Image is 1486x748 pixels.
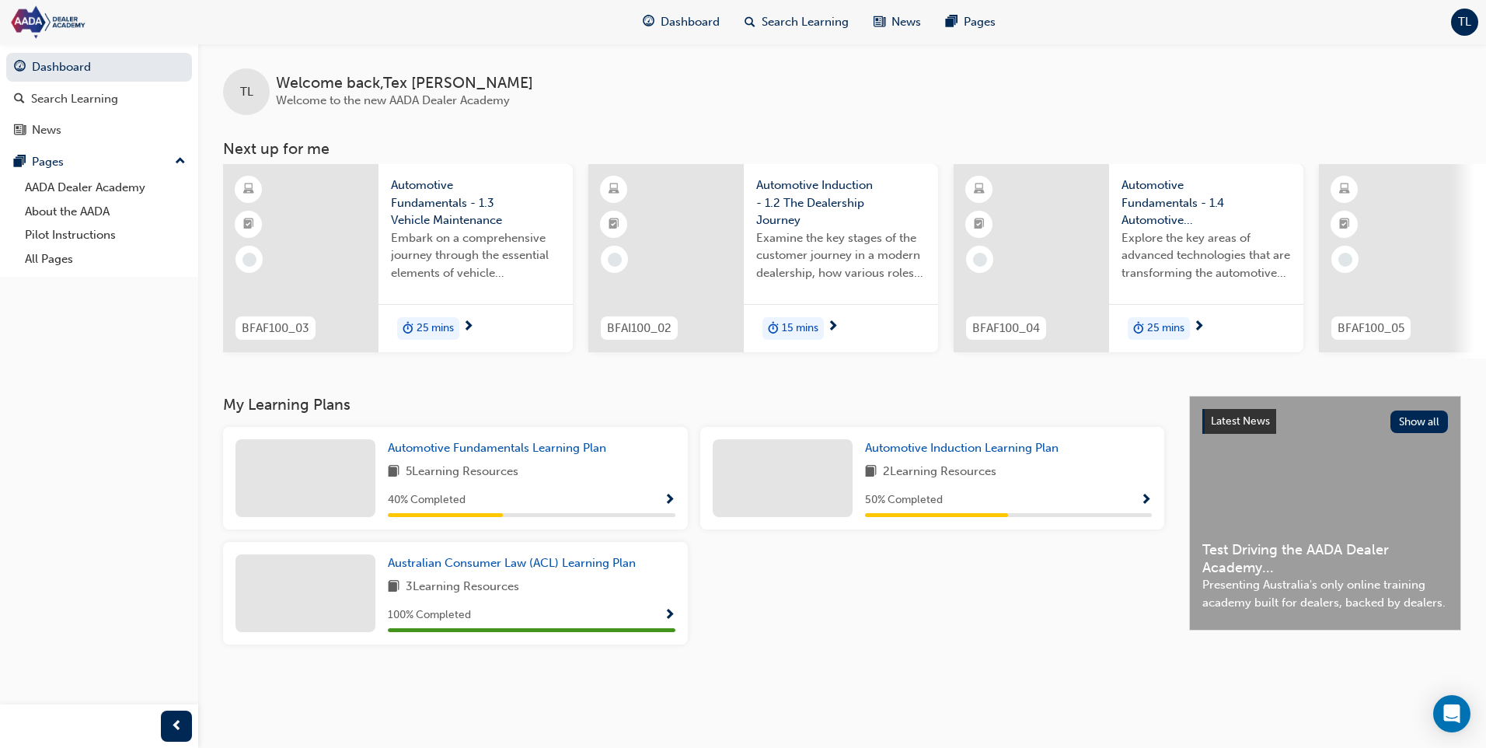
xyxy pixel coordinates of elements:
img: Trak [8,5,187,40]
a: guage-iconDashboard [630,6,732,38]
span: guage-icon [643,12,654,32]
button: Show Progress [664,491,675,510]
a: Pilot Instructions [19,223,192,247]
span: 3 Learning Resources [406,578,519,597]
span: Automotive Fundamentals Learning Plan [388,441,606,455]
a: All Pages [19,247,192,271]
span: Show Progress [664,494,675,508]
span: Automotive Fundamentals - 1.3 Vehicle Maintenance [391,177,560,229]
span: booktick-icon [1339,215,1350,235]
span: Automotive Induction - 1.2 The Dealership Journey [756,177,926,229]
a: pages-iconPages [933,6,1008,38]
a: Search Learning [6,85,192,114]
span: learningRecordVerb_NONE-icon [973,253,987,267]
span: Pages [964,13,996,31]
span: prev-icon [171,717,183,736]
span: 25 mins [1147,320,1184,337]
span: booktick-icon [609,215,619,235]
span: Automotive Fundamentals - 1.4 Automotive Technology & the Future [1121,177,1291,229]
a: Australian Consumer Law (ACL) Learning Plan [388,554,642,572]
span: next-icon [462,320,474,334]
span: 2 Learning Resources [883,463,996,482]
span: up-icon [175,152,186,172]
button: Pages [6,148,192,177]
span: BFAF100_03 [242,320,309,337]
a: AADA Dealer Academy [19,176,192,200]
a: Automotive Induction Learning Plan [865,439,1065,457]
span: learningResourceType_ELEARNING-icon [243,180,254,200]
span: Embark on a comprehensive journey through the essential elements of vehicle maintenance, includin... [391,229,560,282]
span: news-icon [14,124,26,138]
span: duration-icon [403,319,413,339]
span: Dashboard [661,13,720,31]
span: learningRecordVerb_NONE-icon [608,253,622,267]
span: Australian Consumer Law (ACL) Learning Plan [388,556,636,570]
a: news-iconNews [861,6,933,38]
span: Test Driving the AADA Dealer Academy... [1202,541,1448,576]
span: Automotive Induction Learning Plan [865,441,1059,455]
a: About the AADA [19,200,192,224]
a: News [6,116,192,145]
h3: Next up for me [198,140,1486,158]
span: search-icon [745,12,755,32]
button: Show Progress [1140,491,1152,510]
button: Show Progress [664,606,675,625]
a: BFAF100_03Automotive Fundamentals - 1.3 Vehicle MaintenanceEmbark on a comprehensive journey thro... [223,164,573,352]
span: 15 mins [782,320,818,337]
div: Pages [32,153,64,171]
span: search-icon [14,93,25,107]
button: Show all [1390,411,1449,433]
span: 5 Learning Resources [406,463,518,482]
span: duration-icon [768,319,779,339]
span: booktick-icon [974,215,985,235]
span: learningResourceType_ELEARNING-icon [1339,180,1350,200]
span: news-icon [874,12,885,32]
span: next-icon [1193,320,1205,334]
span: Welcome to the new AADA Dealer Academy [276,93,510,107]
span: News [891,13,921,31]
span: BFAF100_04 [972,320,1040,337]
a: search-iconSearch Learning [732,6,861,38]
a: Latest NewsShow all [1202,409,1448,434]
span: 25 mins [417,320,454,337]
span: learningRecordVerb_NONE-icon [1338,253,1352,267]
span: TL [1458,13,1471,31]
a: BFAF100_04Automotive Fundamentals - 1.4 Automotive Technology & the FutureExplore the key areas o... [954,164,1303,352]
span: book-icon [388,463,399,482]
span: Welcome back , Tex [PERSON_NAME] [276,75,533,93]
a: Automotive Fundamentals Learning Plan [388,439,612,457]
span: pages-icon [946,12,958,32]
span: Examine the key stages of the customer journey in a modern dealership, how various roles and depa... [756,229,926,282]
h3: My Learning Plans [223,396,1164,414]
span: 40 % Completed [388,491,466,509]
div: News [32,121,61,139]
span: learningResourceType_ELEARNING-icon [974,180,985,200]
a: Latest NewsShow allTest Driving the AADA Dealer Academy...Presenting Australia's only online trai... [1189,396,1461,631]
a: BFAI100_02Automotive Induction - 1.2 The Dealership JourneyExamine the key stages of the customer... [588,164,938,352]
span: Explore the key areas of advanced technologies that are transforming the automotive industry. Fro... [1121,229,1291,282]
div: Open Intercom Messenger [1433,695,1470,732]
span: Latest News [1211,414,1270,428]
span: next-icon [827,320,839,334]
span: book-icon [388,578,399,597]
div: Search Learning [31,90,118,108]
span: pages-icon [14,156,26,170]
button: TL [1451,9,1478,36]
span: learningRecordVerb_NONE-icon [242,253,256,267]
span: learningResourceType_ELEARNING-icon [609,180,619,200]
span: Presenting Australia's only online training academy built for dealers, backed by dealers. [1202,576,1448,611]
span: BFAF100_05 [1338,320,1404,337]
span: duration-icon [1133,319,1144,339]
span: Search Learning [762,13,849,31]
span: booktick-icon [243,215,254,235]
a: Dashboard [6,53,192,82]
span: Show Progress [664,609,675,623]
span: TL [240,83,253,101]
span: guage-icon [14,61,26,75]
span: BFAI100_02 [607,320,671,337]
span: 100 % Completed [388,606,471,624]
button: DashboardSearch LearningNews [6,50,192,148]
span: Show Progress [1140,494,1152,508]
